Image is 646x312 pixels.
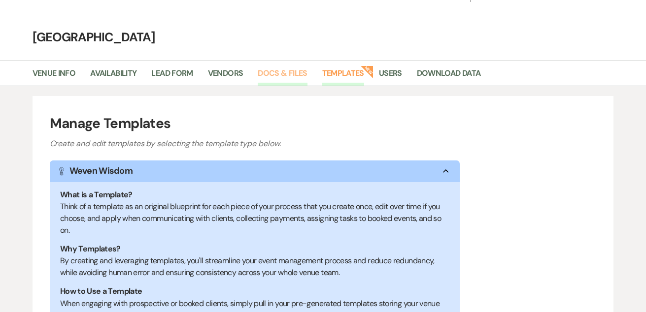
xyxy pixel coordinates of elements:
h3: Create and edit templates by selecting the template type below. [50,138,597,150]
h1: Why Templates? [60,243,449,255]
h1: What is a Template? [60,189,449,201]
a: Venue Info [33,67,76,86]
div: Think of a template as an original blueprint for each piece of your process that you create once,... [60,201,449,236]
h1: How to Use a Template [60,285,449,297]
div: By creating and leveraging templates, you'll streamline your event management process and reduce ... [60,255,449,279]
a: Download Data [417,67,481,86]
h1: Weven Wisdom [69,164,133,178]
button: Weven Wisdom [50,160,460,182]
strong: New [360,64,374,78]
h1: Manage Templates [50,113,597,134]
a: Vendors [208,67,243,86]
a: Users [379,67,402,86]
a: Lead Form [151,67,193,86]
a: Templates [322,67,364,86]
a: Availability [90,67,136,86]
a: Docs & Files [258,67,307,86]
